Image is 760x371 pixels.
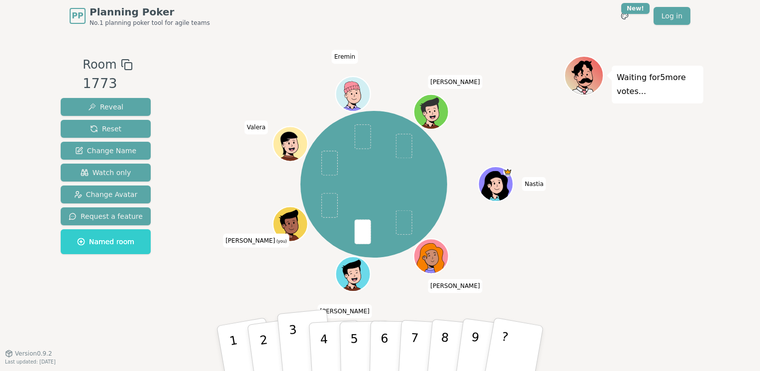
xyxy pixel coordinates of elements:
span: Room [83,56,116,74]
span: Change Name [75,146,136,156]
span: Reset [90,124,121,134]
span: Click to change your name [317,304,372,318]
button: Reset [61,120,151,138]
a: PPPlanning PokerNo.1 planning poker tool for agile teams [70,5,210,27]
button: Watch only [61,164,151,182]
button: Change Name [61,142,151,160]
button: Named room [61,229,151,254]
button: Version0.9.2 [5,350,52,358]
span: Click to change your name [428,279,482,293]
span: PP [72,10,83,22]
span: (you) [275,239,287,244]
span: Click to change your name [428,75,482,89]
a: Log in [654,7,690,25]
span: No.1 planning poker tool for agile teams [90,19,210,27]
span: Click to change your name [332,50,358,64]
span: Change Avatar [74,189,138,199]
span: Named room [77,237,134,247]
span: Reveal [88,102,123,112]
span: Nastia is the host [504,168,513,177]
span: Click to change your name [223,234,289,248]
span: Click to change your name [244,120,268,134]
p: Waiting for 5 more votes... [617,71,698,98]
div: New! [621,3,650,14]
button: Change Avatar [61,185,151,203]
button: Request a feature [61,207,151,225]
div: 1773 [83,74,132,94]
span: Last updated: [DATE] [5,359,56,365]
span: Request a feature [69,211,143,221]
span: Watch only [81,168,131,178]
button: New! [616,7,634,25]
span: Planning Poker [90,5,210,19]
button: Click to change your avatar [274,208,307,241]
button: Reveal [61,98,151,116]
span: Click to change your name [522,177,546,191]
span: Version 0.9.2 [15,350,52,358]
